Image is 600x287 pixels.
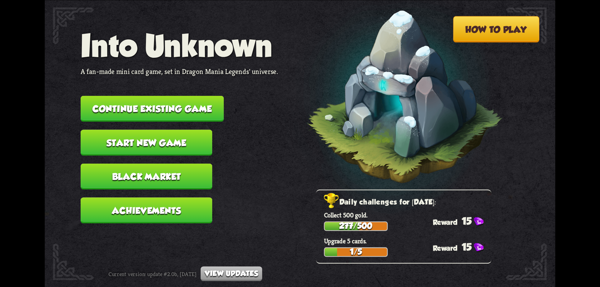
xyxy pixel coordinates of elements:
img: Golden_Trophy_Icon.png [324,193,339,209]
div: Current version: update #2.0b, [DATE] [108,266,262,281]
div: 15 [433,241,492,253]
div: 15 [433,215,492,227]
div: 277/500 [325,222,387,230]
p: Collect 500 gold. [324,211,492,219]
p: Upgrade 5 cards. [324,237,492,245]
div: 1/5 [325,248,387,256]
h1: Into Unknown [81,28,278,62]
button: Start new game [81,130,212,156]
button: Continue existing game [81,96,224,121]
button: How to play [453,16,539,42]
button: Achievements [81,197,212,223]
button: Black Market [81,163,212,189]
h2: Daily challenges for [DATE]: [324,196,492,209]
p: A fan-made mini card game, set in Dragon Mania Legends' universe. [81,67,278,76]
button: View updates [201,266,262,281]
